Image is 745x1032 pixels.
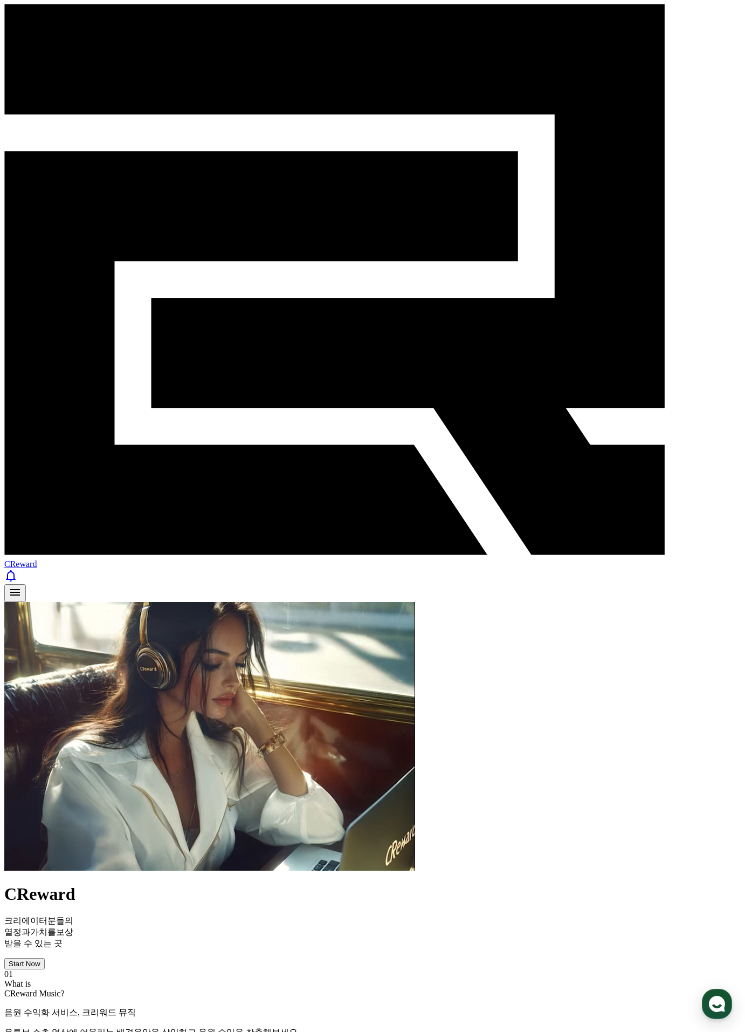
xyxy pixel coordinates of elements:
div: Start Now [9,960,40,968]
div: 01 [4,969,741,979]
a: Start Now [4,959,45,968]
a: CReward [4,550,741,569]
span: 열정 [4,927,22,937]
h1: CReward [4,884,741,904]
span: 설정 [167,358,180,367]
p: 크리에이터분들의 과 를 받을 수 있는 곳 [4,915,741,949]
button: Start Now [4,958,45,969]
span: 홈 [34,358,40,367]
span: What is CReward Music? [4,979,65,998]
span: 음원 수익화 서비스, [4,1008,80,1017]
span: CReward [4,559,37,569]
span: 대화 [99,359,112,367]
a: 홈 [3,342,71,369]
span: 크리워드 뮤직 [82,1008,136,1017]
a: 대화 [71,342,139,369]
span: 보상 [56,927,73,937]
span: 가치 [30,927,47,937]
a: 설정 [139,342,207,369]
